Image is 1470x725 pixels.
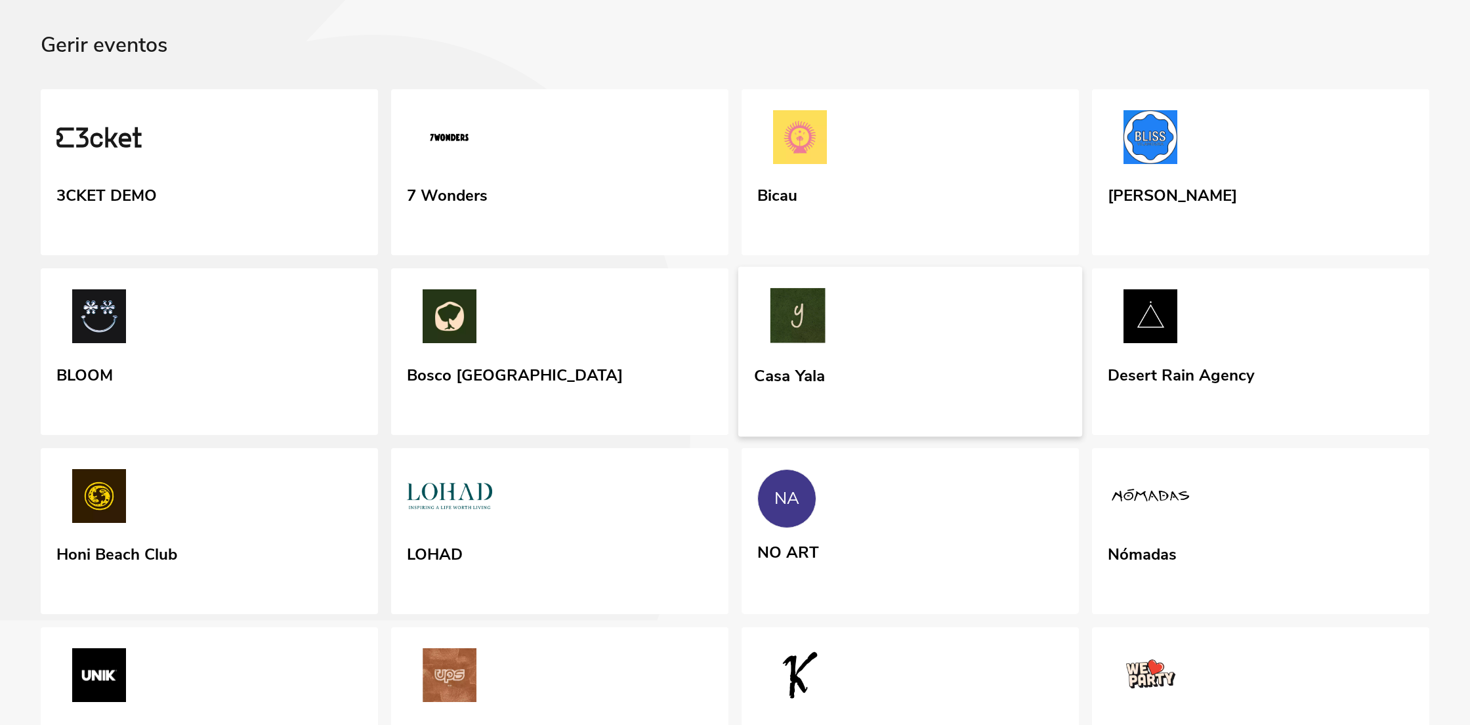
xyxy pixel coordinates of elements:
a: 7 Wonders 7 Wonders [391,89,728,256]
img: UPS Ofir [407,648,492,707]
a: LOHAD LOHAD [391,448,728,615]
a: Desert Rain Agency Desert Rain Agency [1092,268,1429,435]
div: LOHAD [407,541,463,564]
div: Casa Yala [754,362,825,385]
a: 3CKET DEMO 3CKET DEMO [41,89,378,256]
div: Nómadas [1108,541,1177,564]
img: Bicau [757,110,843,169]
div: BLOOM [56,362,113,385]
div: Bosco [GEOGRAPHIC_DATA] [407,362,623,385]
div: Gerir eventos [41,33,1429,89]
div: Bicau [757,182,797,205]
div: Honi Beach Club [56,541,177,564]
a: Honi Beach Club Honi Beach Club [41,448,378,615]
div: 7 Wonders [407,182,488,205]
img: Honi Beach Club [56,469,142,528]
a: Bicau Bicau [742,89,1079,256]
div: Desert Rain Agency [1108,362,1255,385]
img: 3CKET DEMO [56,110,142,169]
img: Desert Rain Agency [1108,289,1193,348]
img: 7 Wonders [407,110,492,169]
img: LOHAD [407,469,492,528]
img: Casa Yala [754,288,841,348]
img: BLOOM [56,289,142,348]
a: NA NO ART [742,448,1079,612]
a: BLISS Vilamoura [PERSON_NAME] [1092,89,1429,256]
div: NA [774,489,799,508]
a: Casa Yala Casa Yala [738,267,1082,437]
img: Urban Beach [757,648,843,707]
div: 3CKET DEMO [56,182,157,205]
img: We Love Party [1108,648,1193,707]
img: Nómadas [1108,469,1193,528]
img: Unik Entertainment [56,648,142,707]
div: [PERSON_NAME] [1108,182,1237,205]
img: BLISS Vilamoura [1108,110,1193,169]
a: Nómadas Nómadas [1092,448,1429,615]
img: Bosco Porto [407,289,492,348]
a: Bosco Porto Bosco [GEOGRAPHIC_DATA] [391,268,728,435]
a: BLOOM BLOOM [41,268,378,435]
div: NO ART [757,539,819,562]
